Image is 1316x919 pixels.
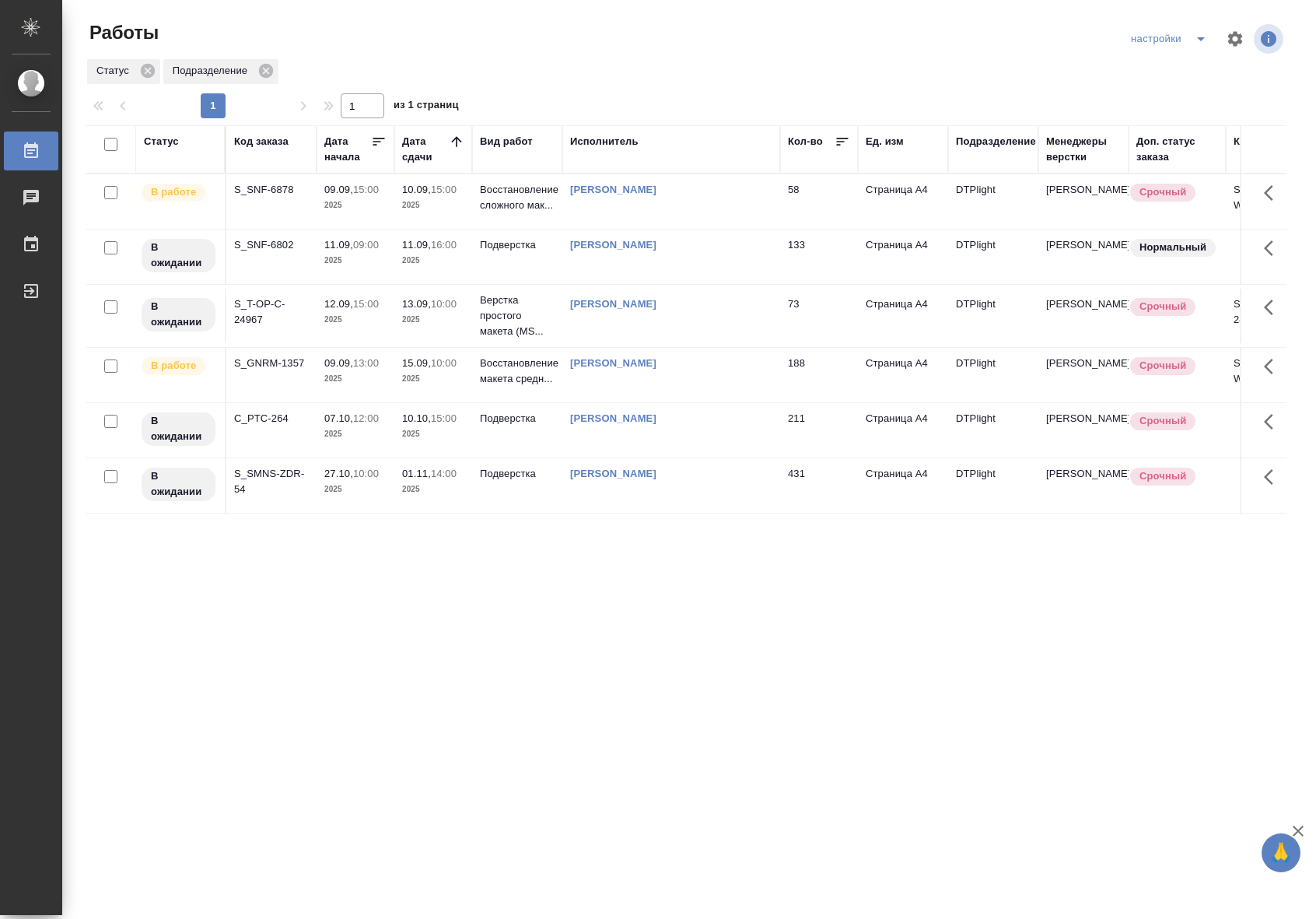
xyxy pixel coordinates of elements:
div: S_SMNS-ZDR-54 [234,466,309,497]
p: Срочный [1139,468,1186,484]
p: 15:00 [431,184,457,195]
td: DTPlight [948,403,1038,458]
td: S_SNF-6878-WK-006 [1226,174,1316,229]
button: Здесь прячутся важные кнопки [1255,348,1292,385]
span: 🙏 [1268,837,1294,869]
p: 13.09, [402,298,431,310]
div: Исполнитель назначен, приступать к работе пока рано [140,296,217,333]
td: 188 [780,348,858,402]
div: S_T-OP-C-24967 [234,296,309,328]
div: Вид работ [480,134,533,149]
p: Верстка простого макета (MS... [480,293,555,339]
span: Посмотреть информацию [1254,24,1286,54]
div: Менеджеры верстки [1046,134,1121,165]
button: Здесь прячутся важные кнопки [1255,289,1292,326]
p: Нормальный [1139,240,1206,255]
p: 2025 [324,371,387,387]
a: [PERSON_NAME] [570,468,656,479]
p: 2025 [402,426,464,442]
td: 58 [780,174,858,229]
p: 12.09, [324,298,353,310]
p: 2025 [402,253,464,268]
p: 10:00 [431,357,457,369]
div: Исполнитель назначен, приступать к работе пока рано [140,237,217,274]
p: Подверстка [480,237,555,253]
p: 07.10, [324,412,353,424]
p: 15:00 [431,412,457,424]
p: 11.09, [402,239,431,251]
div: Доп. статус заказа [1136,134,1218,165]
p: Срочный [1139,358,1186,374]
a: [PERSON_NAME] [570,412,656,424]
p: 2025 [324,253,387,268]
td: Страница А4 [858,230,948,284]
td: S_T-OP-C-24967-WK-011 [1226,289,1316,343]
p: 15.09, [402,357,431,369]
p: [PERSON_NAME] [1046,356,1121,371]
a: [PERSON_NAME] [570,184,656,195]
button: Здесь прячутся важные кнопки [1255,230,1292,267]
div: Исполнитель выполняет работу [140,356,217,377]
p: 15:00 [353,298,379,310]
p: В ожидании [151,468,206,500]
p: 10:00 [353,468,379,479]
p: 13:00 [353,357,379,369]
p: В ожидании [151,413,206,444]
p: 2025 [324,198,387,213]
p: 2025 [324,426,387,442]
p: 2025 [402,482,464,497]
p: В ожидании [151,240,206,271]
button: 🙏 [1262,833,1300,872]
div: Исполнитель [570,134,639,149]
span: Работы [86,20,159,45]
td: Страница А4 [858,348,948,402]
p: [PERSON_NAME] [1046,182,1121,198]
p: Срочный [1139,299,1186,314]
p: 09.09, [324,357,353,369]
p: Подверстка [480,411,555,426]
td: DTPlight [948,289,1038,343]
p: 2025 [402,198,464,213]
div: Статус [144,134,179,149]
p: [PERSON_NAME] [1046,296,1121,312]
p: 2025 [324,482,387,497]
a: [PERSON_NAME] [570,239,656,251]
button: Здесь прячутся важные кнопки [1255,458,1292,496]
td: DTPlight [948,174,1038,229]
p: 01.11, [402,468,431,479]
p: 10.10, [402,412,431,424]
span: Настроить таблицу [1216,20,1254,58]
p: В ожидании [151,299,206,330]
td: 133 [780,230,858,284]
td: Страница А4 [858,403,948,458]
p: Срочный [1139,184,1186,200]
p: Восстановление макета средн... [480,356,555,387]
div: S_SNF-6878 [234,182,309,198]
td: 211 [780,403,858,458]
td: Страница А4 [858,174,948,229]
td: 73 [780,289,858,343]
p: Восстановление сложного мак... [480,182,555,213]
div: Код работы [1234,134,1293,149]
p: В работе [151,358,196,374]
p: 10:00 [431,298,457,310]
div: Ед. изм [866,134,904,149]
p: В работе [151,184,196,200]
p: Статус [96,63,135,79]
p: 2025 [402,371,464,387]
td: DTPlight [948,348,1038,402]
p: 09:00 [353,239,379,251]
p: 2025 [402,312,464,328]
p: Подверстка [480,466,555,482]
div: Исполнитель назначен, приступать к работе пока рано [140,411,217,447]
div: S_GNRM-1357 [234,356,309,371]
p: 15:00 [353,184,379,195]
div: Статус [87,59,160,84]
p: Подразделение [173,63,253,79]
div: Дата сдачи [402,134,449,165]
p: 12:00 [353,412,379,424]
p: 16:00 [431,239,457,251]
td: Страница А4 [858,458,948,513]
div: Подразделение [163,59,278,84]
div: Подразделение [956,134,1036,149]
